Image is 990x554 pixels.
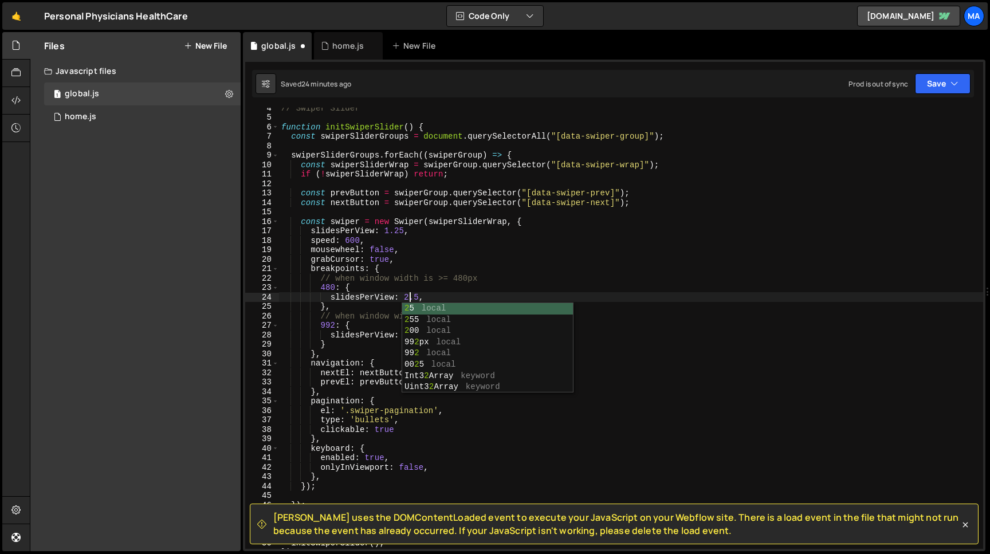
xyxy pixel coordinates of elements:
[915,73,971,94] button: Save
[245,520,279,529] div: 48
[245,415,279,425] div: 37
[245,207,279,217] div: 15
[245,491,279,501] div: 45
[245,179,279,189] div: 12
[245,501,279,510] div: 46
[245,160,279,170] div: 10
[245,331,279,340] div: 28
[245,539,279,548] div: 50
[245,368,279,378] div: 32
[245,453,279,463] div: 41
[2,2,30,30] a: 🤙
[54,91,61,100] span: 1
[245,312,279,321] div: 26
[261,40,296,52] div: global.js
[245,151,279,160] div: 9
[392,40,440,52] div: New File
[245,340,279,349] div: 29
[245,104,279,113] div: 4
[184,41,227,50] button: New File
[245,302,279,312] div: 25
[245,387,279,397] div: 34
[301,79,351,89] div: 24 minutes ago
[245,170,279,179] div: 11
[245,226,279,236] div: 17
[245,236,279,246] div: 18
[245,425,279,435] div: 38
[245,378,279,387] div: 33
[44,40,65,52] h2: Files
[245,463,279,473] div: 42
[447,6,543,26] button: Code Only
[245,406,279,416] div: 36
[245,217,279,227] div: 16
[245,349,279,359] div: 30
[273,511,960,537] span: [PERSON_NAME] uses the DOMContentLoaded event to execute your JavaScript on your Webflow site. Th...
[44,105,241,128] div: 17171/47431.js
[245,444,279,454] div: 40
[245,264,279,274] div: 21
[245,283,279,293] div: 23
[245,482,279,492] div: 44
[245,255,279,265] div: 20
[848,79,908,89] div: Prod is out of sync
[245,510,279,520] div: 47
[44,9,188,23] div: Personal Physicians HealthCare
[245,113,279,123] div: 5
[245,472,279,482] div: 43
[44,82,241,105] div: 17171/47430.js
[245,529,279,539] div: 49
[245,274,279,284] div: 22
[332,40,364,52] div: home.js
[245,321,279,331] div: 27
[65,89,99,99] div: global.js
[245,188,279,198] div: 13
[245,396,279,406] div: 35
[245,245,279,255] div: 19
[65,112,96,122] div: home.js
[245,142,279,151] div: 8
[245,434,279,444] div: 39
[30,60,241,82] div: Javascript files
[964,6,984,26] a: Ma
[245,123,279,132] div: 6
[857,6,960,26] a: [DOMAIN_NAME]
[245,293,279,302] div: 24
[245,198,279,208] div: 14
[245,132,279,142] div: 7
[245,359,279,368] div: 31
[281,79,351,89] div: Saved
